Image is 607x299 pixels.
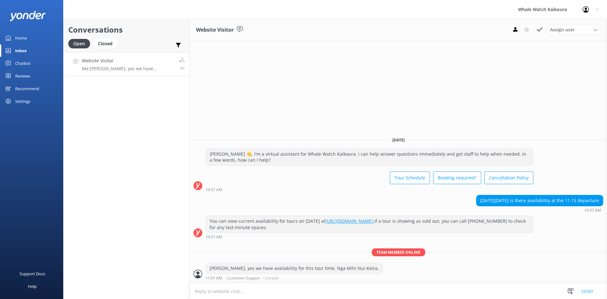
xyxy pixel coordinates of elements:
[15,95,30,108] div: Settings
[15,57,31,70] div: Chatbot
[433,171,481,184] button: Booking required?
[180,65,185,71] span: Aug 23 2025 11:01am (UTC +12:00) Pacific/Auckland
[68,40,93,47] a: Open
[325,218,374,224] a: [URL][DOMAIN_NAME].
[93,39,117,48] div: Closed
[205,188,222,192] strong: 10:57 AM
[64,52,189,76] a: Website VisitorMe:[PERSON_NAME], yes we have availability for this tour time. Nga Mihi Nui Keira.1h
[205,276,222,280] strong: 11:01 AM
[15,82,39,95] div: Recommend
[205,276,383,280] div: Aug 23 2025 11:01am (UTC +12:00) Pacific/Auckland
[15,32,27,44] div: Home
[206,216,533,233] div: You can view current availability for tours on [DATE] at If a tour is showing as sold out, you ca...
[476,195,603,206] div: [DATE][DATE] is there availability at the 11.15 departure
[390,171,430,184] button: Tour Schedule
[20,267,45,280] div: Support Docs
[15,70,30,82] div: Reviews
[389,137,408,143] span: [DATE]
[93,40,120,47] a: Closed
[82,66,174,72] p: Me: [PERSON_NAME], yes we have availability for this tour time. Nga Mihi Nui Keira.
[15,44,27,57] div: Inbox
[82,57,174,64] h4: Website Visitor
[206,149,533,165] div: [PERSON_NAME] 👋, I'm a virtual assistant for Whale Watch Kaikoura. I can help answer questions im...
[550,26,575,33] span: Assign user
[68,24,185,36] h2: Conversations
[206,263,383,274] div: [PERSON_NAME], yes we have availability for this tour time. Nga Mihi Nui Keira.
[68,39,90,48] div: Open
[372,248,425,256] span: Team member online
[28,280,37,293] div: Help
[547,25,601,35] div: Assign User
[205,234,533,239] div: Aug 23 2025 10:57am (UTC +12:00) Pacific/Auckland
[476,208,603,212] div: Aug 23 2025 10:57am (UTC +12:00) Pacific/Auckland
[205,235,222,239] strong: 10:57 AM
[484,171,533,184] button: Cancellation Policy
[205,187,533,192] div: Aug 23 2025 10:57am (UTC +12:00) Pacific/Auckland
[227,276,260,280] span: Customer Support
[584,209,601,212] strong: 10:57 AM
[9,11,46,21] img: yonder-white-logo.png
[196,26,234,34] h3: Website Visitor
[262,276,278,280] span: • Unread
